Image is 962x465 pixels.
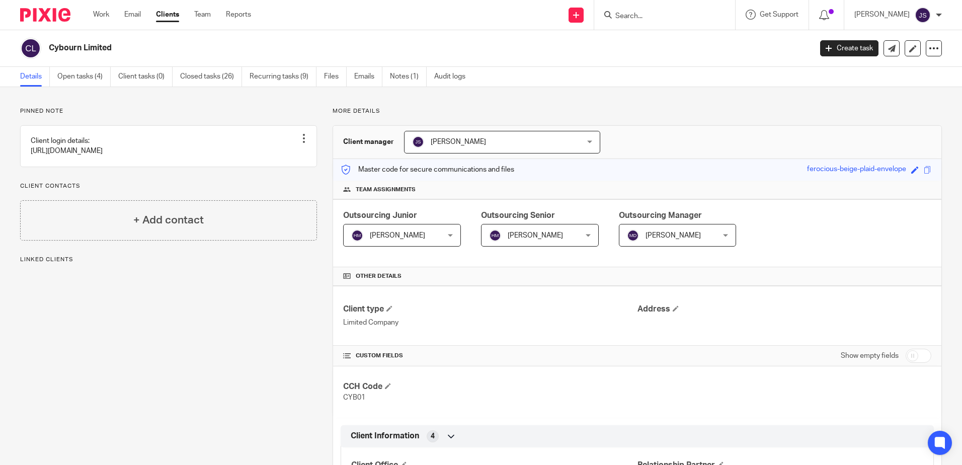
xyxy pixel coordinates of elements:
[250,67,316,87] a: Recurring tasks (9)
[20,67,50,87] a: Details
[390,67,427,87] a: Notes (1)
[57,67,111,87] a: Open tasks (4)
[412,136,424,148] img: svg%3E
[20,38,41,59] img: svg%3E
[343,318,637,328] p: Limited Company
[915,7,931,23] img: svg%3E
[489,229,501,242] img: svg%3E
[20,256,317,264] p: Linked clients
[807,164,906,176] div: ferocious-beige-plaid-envelope
[333,107,942,115] p: More details
[49,43,654,53] h2: Cybourn Limited
[343,304,637,315] h4: Client type
[356,272,402,280] span: Other details
[156,10,179,20] a: Clients
[351,229,363,242] img: svg%3E
[637,304,931,315] h4: Address
[760,11,798,18] span: Get Support
[343,137,394,147] h3: Client manager
[118,67,173,87] a: Client tasks (0)
[508,232,563,239] span: [PERSON_NAME]
[133,212,204,228] h4: + Add contact
[646,232,701,239] span: [PERSON_NAME]
[351,431,419,441] span: Client Information
[226,10,251,20] a: Reports
[20,8,70,22] img: Pixie
[343,394,365,401] span: CYB01
[194,10,211,20] a: Team
[343,211,417,219] span: Outsourcing Junior
[124,10,141,20] a: Email
[627,229,639,242] img: svg%3E
[20,107,317,115] p: Pinned note
[820,40,878,56] a: Create task
[431,138,486,145] span: [PERSON_NAME]
[343,381,637,392] h4: CCH Code
[356,186,416,194] span: Team assignments
[481,211,555,219] span: Outsourcing Senior
[343,352,637,360] h4: CUSTOM FIELDS
[20,182,317,190] p: Client contacts
[370,232,425,239] span: [PERSON_NAME]
[341,165,514,175] p: Master code for secure communications and files
[180,67,242,87] a: Closed tasks (26)
[841,351,899,361] label: Show empty fields
[619,211,702,219] span: Outsourcing Manager
[434,67,473,87] a: Audit logs
[854,10,910,20] p: [PERSON_NAME]
[324,67,347,87] a: Files
[93,10,109,20] a: Work
[614,12,705,21] input: Search
[354,67,382,87] a: Emails
[431,431,435,441] span: 4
